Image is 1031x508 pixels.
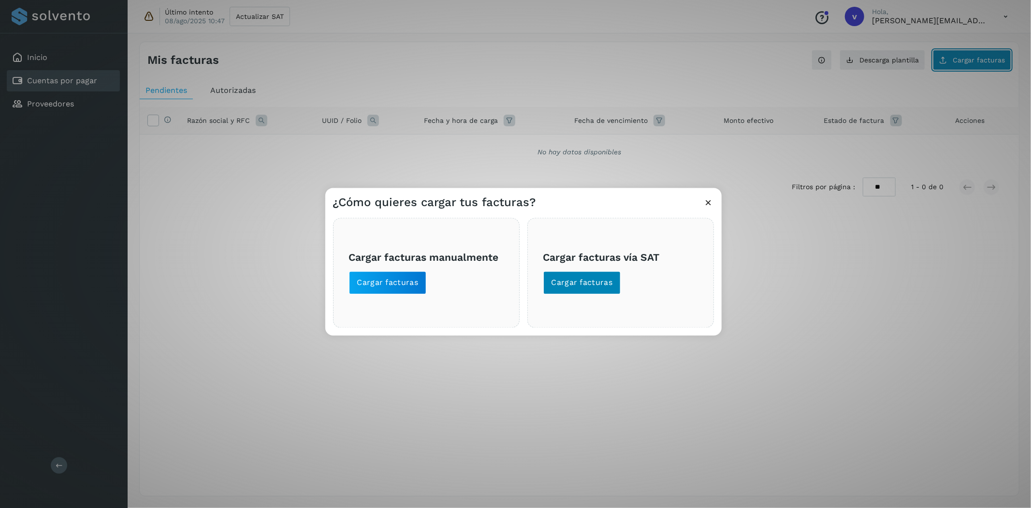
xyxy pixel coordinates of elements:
[333,196,536,210] h3: ¿Cómo quieres cargar tus facturas?
[552,278,613,288] span: Cargar facturas
[543,251,698,263] h3: Cargar facturas vía SAT
[543,271,621,295] button: Cargar facturas
[357,278,419,288] span: Cargar facturas
[349,251,504,263] h3: Cargar facturas manualmente
[349,271,427,295] button: Cargar facturas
